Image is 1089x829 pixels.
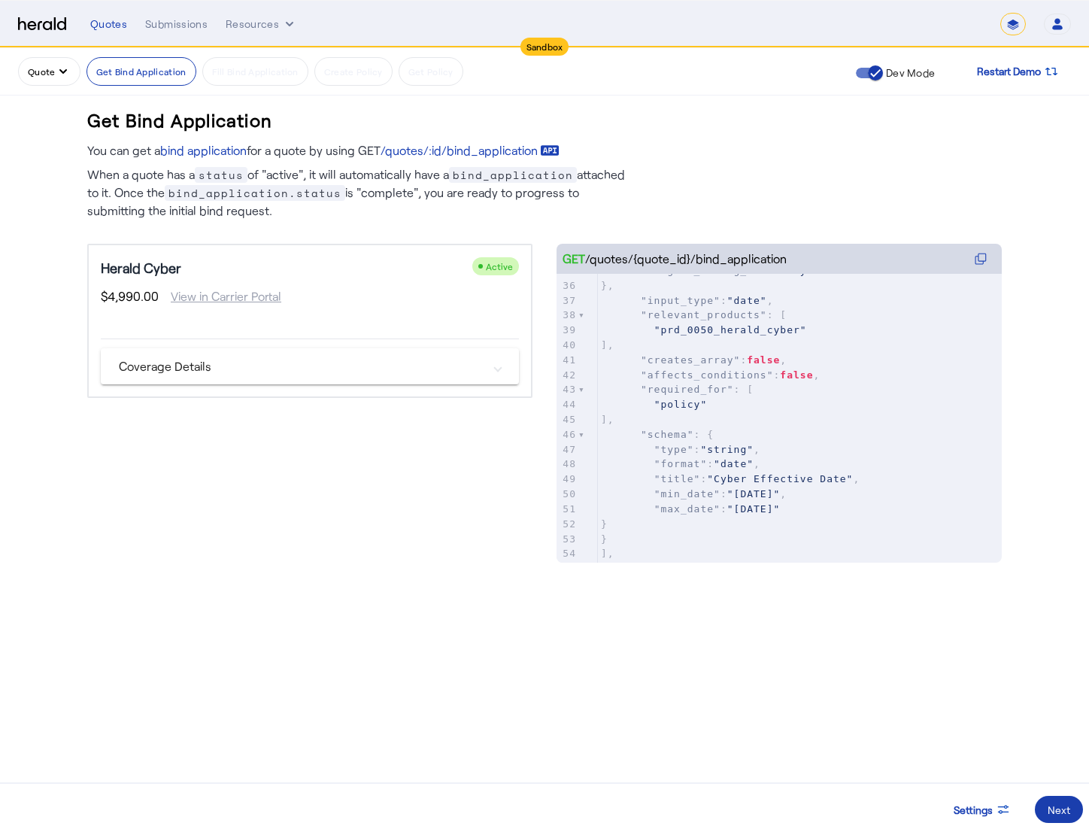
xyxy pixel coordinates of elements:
[18,17,66,32] img: Herald Logo
[1035,796,1083,823] button: Next
[520,38,569,56] div: Sandbox
[563,250,787,268] div: /quotes/{quote_id}/bind_application
[601,339,614,351] span: ],
[654,503,720,515] span: "max_date"
[119,357,483,375] mat-panel-title: Coverage Details
[87,159,636,220] p: When a quote has a of "active", it will automatically have a attached to it. Once the is "complet...
[557,293,578,308] div: 37
[654,265,781,276] span: "agent_facing_text"
[954,802,993,818] span: Settings
[557,487,578,502] div: 50
[641,384,734,395] span: "required_for"
[601,369,820,381] span: : ,
[883,65,935,80] label: Dev Mode
[601,384,754,395] span: : [
[700,444,754,455] span: "string"
[381,141,560,159] a: /quotes/:id/bind_application
[654,444,694,455] span: "type"
[942,796,1023,823] button: Settings
[101,257,181,278] h5: Herald Cyber
[601,444,760,455] span: : ,
[202,57,308,86] button: Fill Bind Application
[90,17,127,32] div: Quotes
[557,397,578,412] div: 44
[601,503,780,515] span: :
[727,503,781,515] span: "[DATE]"
[557,278,578,293] div: 36
[87,141,636,159] p: You can get a for a quote by using GET
[965,58,1071,85] button: Restart Demo
[707,473,853,484] span: "Cyber Effective Date"
[195,167,247,183] span: status
[654,399,708,410] span: "policy"
[226,17,297,32] button: Resources dropdown menu
[601,533,608,545] span: }
[641,354,740,366] span: "creates_array"
[601,295,774,306] span: : ,
[399,57,463,86] button: Get Policy
[557,308,578,323] div: 38
[780,369,813,381] span: false
[641,369,774,381] span: "affects_conditions"
[557,338,578,353] div: 40
[165,185,345,201] span: bind_application.status
[727,295,767,306] span: "date"
[787,265,933,276] span: "Cyber Effective Date"
[160,141,247,159] a: bind application
[601,280,614,291] span: },
[1048,802,1070,818] div: Next
[18,57,80,86] button: quote dropdown menu
[101,348,519,384] mat-expansion-panel-header: Coverage Details
[601,354,787,366] span: : ,
[557,546,578,561] div: 54
[87,108,272,132] h3: Get Bind Application
[101,287,159,305] span: $4,990.00
[601,414,614,425] span: ],
[557,412,578,427] div: 45
[601,429,714,440] span: : {
[557,353,578,368] div: 41
[714,458,754,469] span: "date"
[601,488,787,500] span: : ,
[557,368,578,383] div: 42
[641,309,767,320] span: "relevant_products"
[601,458,760,469] span: : ,
[557,442,578,457] div: 47
[654,488,720,500] span: "min_date"
[563,250,585,268] span: GET
[557,532,578,547] div: 53
[449,167,577,183] span: bind_application
[557,472,578,487] div: 49
[654,324,807,336] span: "prd_0050_herald_cyber"
[557,427,578,442] div: 46
[654,458,708,469] span: "format"
[601,473,860,484] span: : ,
[601,265,933,276] span: :
[314,57,393,86] button: Create Policy
[86,57,196,86] button: Get Bind Application
[557,561,578,576] div: 55
[727,488,781,500] span: "[DATE]"
[601,518,608,530] span: }
[557,382,578,397] div: 43
[641,295,720,306] span: "input_type"
[977,62,1041,80] span: Restart Demo
[486,261,513,272] span: Active
[601,548,614,559] span: ],
[747,354,780,366] span: false
[159,287,281,305] span: View in Carrier Portal
[557,517,578,532] div: 52
[641,429,694,440] span: "schema"
[654,473,701,484] span: "title"
[557,323,578,338] div: 39
[557,457,578,472] div: 48
[145,17,208,32] div: Submissions
[557,502,578,517] div: 51
[601,309,787,320] span: : [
